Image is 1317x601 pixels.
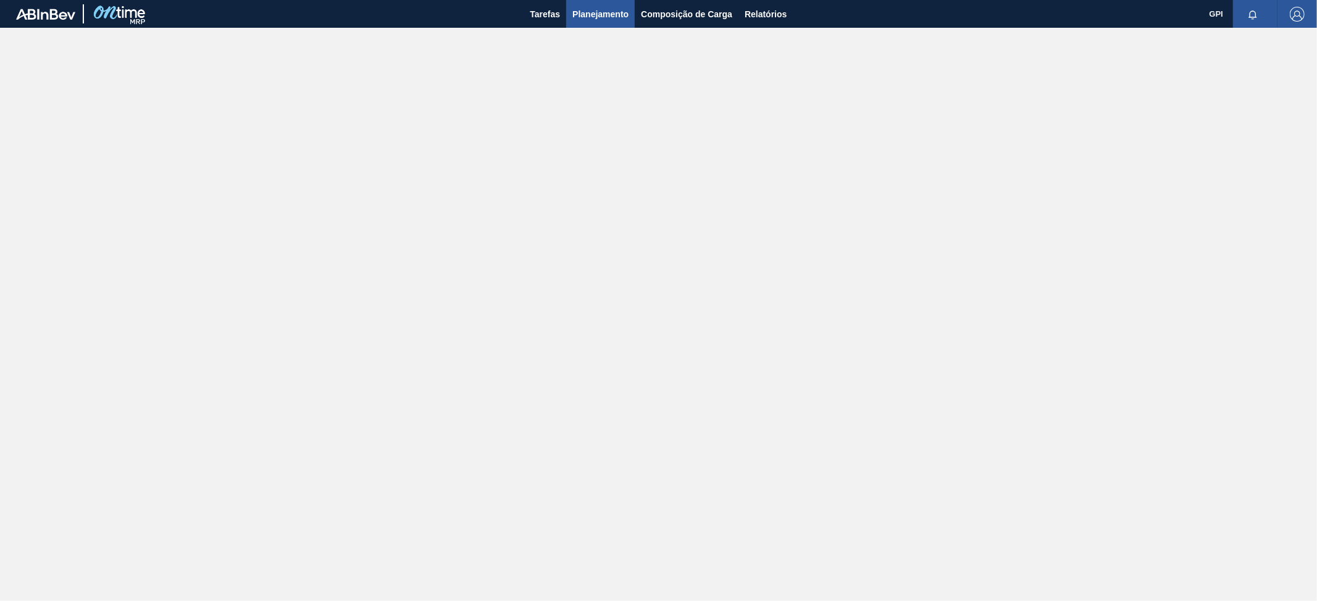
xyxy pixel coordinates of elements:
span: Relatórios [745,7,787,22]
button: Notificações [1233,6,1273,23]
img: Logout [1290,7,1305,22]
span: Composição de Carga [641,7,732,22]
img: TNhmsLtSVTkK8tSr43FrP2fwEKptu5GPRR3wAAAABJRU5ErkJggg== [16,9,75,20]
span: Tarefas [530,7,560,22]
span: Planejamento [572,7,629,22]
